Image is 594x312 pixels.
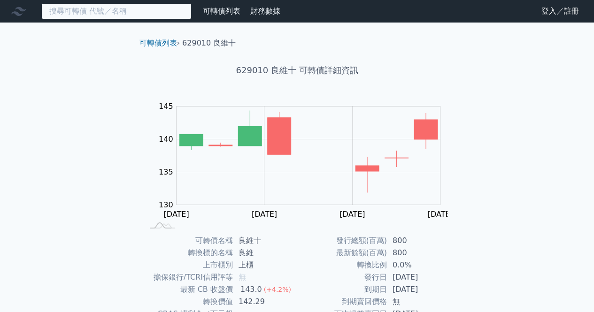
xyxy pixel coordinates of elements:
[387,247,451,259] td: 800
[297,235,387,247] td: 發行總額(百萬)
[339,210,365,219] tspan: [DATE]
[297,259,387,271] td: 轉換比例
[233,235,297,247] td: 良維十
[41,3,192,19] input: 搜尋可轉債 代號／名稱
[297,296,387,308] td: 到期賣回價格
[387,259,451,271] td: 0.0%
[239,283,264,296] div: 143.0
[182,38,236,49] li: 629010 良維十
[143,283,233,296] td: 最新 CB 收盤價
[297,247,387,259] td: 最新餘額(百萬)
[159,200,173,209] tspan: 130
[143,235,233,247] td: 可轉債名稱
[132,64,463,77] h1: 629010 良維十 可轉債詳細資訊
[139,38,177,47] a: 可轉債列表
[264,286,291,293] span: (+4.2%)
[163,210,189,219] tspan: [DATE]
[534,4,586,19] a: 登入／註冊
[139,38,180,49] li: ›
[143,259,233,271] td: 上市櫃別
[233,259,297,271] td: 上櫃
[203,7,240,15] a: 可轉債列表
[143,271,233,283] td: 擔保銀行/TCRI信用評等
[387,235,451,247] td: 800
[143,296,233,308] td: 轉換價值
[159,135,173,144] tspan: 140
[387,283,451,296] td: [DATE]
[427,210,453,219] tspan: [DATE]
[143,247,233,259] td: 轉換標的名稱
[250,7,280,15] a: 財務數據
[159,102,173,111] tspan: 145
[154,102,454,219] g: Chart
[252,210,277,219] tspan: [DATE]
[297,283,387,296] td: 到期日
[159,167,173,176] tspan: 135
[233,296,297,308] td: 142.29
[239,273,246,282] span: 無
[387,271,451,283] td: [DATE]
[233,247,297,259] td: 良維
[297,271,387,283] td: 發行日
[387,296,451,308] td: 無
